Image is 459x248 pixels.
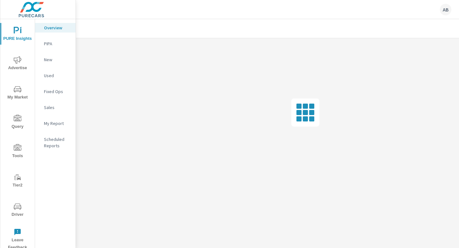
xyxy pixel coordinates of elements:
div: Sales [35,103,76,112]
span: Driver [2,203,33,218]
span: Tools [2,144,33,160]
div: AB [440,4,451,15]
p: Overview [44,25,70,31]
span: Advertise [2,56,33,72]
div: New [35,55,76,64]
p: Fixed Ops [44,88,70,95]
div: Overview [35,23,76,33]
div: Used [35,71,76,80]
p: Used [44,72,70,79]
p: New [44,56,70,63]
span: PURE Insights [2,27,33,42]
p: My Report [44,120,70,127]
div: My Report [35,119,76,128]
span: Tier2 [2,173,33,189]
div: Scheduled Reports [35,135,76,150]
span: My Market [2,85,33,101]
span: Query [2,115,33,130]
div: PIPA [35,39,76,48]
p: Scheduled Reports [44,136,70,149]
p: Sales [44,104,70,111]
div: Fixed Ops [35,87,76,96]
p: PIPA [44,40,70,47]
